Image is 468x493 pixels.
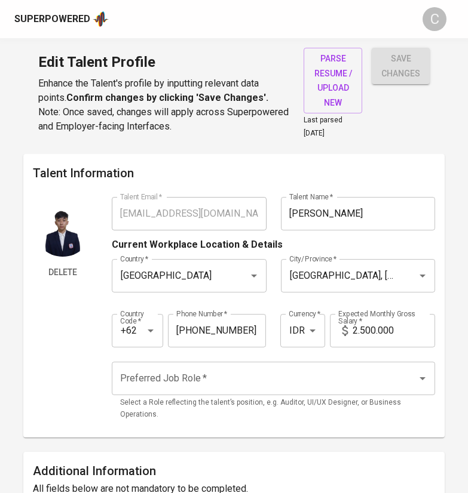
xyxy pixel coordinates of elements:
[372,48,430,84] button: save changes
[33,197,93,257] img: Talent Profile Picture
[414,267,431,284] button: Open
[313,51,353,110] span: parse resume / upload new
[381,51,420,81] span: save changes
[112,238,283,252] p: Current Workplace Location & Details
[423,7,446,31] div: C
[14,10,109,28] a: Superpoweredapp logo
[120,397,427,421] p: Select a Role reflecting the talent’s position, e.g. Auditor, UI/UX Designer, or Business Operati...
[38,265,88,280] span: Delete
[93,10,109,28] img: app logo
[38,76,289,134] p: Enhance the Talent's profile by inputting relevant data points. Note: Once saved, changes will ap...
[414,370,431,387] button: Open
[66,92,268,103] b: Confirm changes by clicking 'Save Changes'.
[304,116,342,137] span: Last parsed [DATE]
[304,48,362,113] button: parse resume / upload new
[33,164,435,183] h6: Talent Information
[14,13,90,26] div: Superpowered
[38,48,289,76] h1: Edit Talent Profile
[304,322,321,339] button: Open
[246,267,262,284] button: Open
[142,322,159,339] button: Open
[33,261,93,284] button: Delete
[33,461,435,480] h6: Additional Information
